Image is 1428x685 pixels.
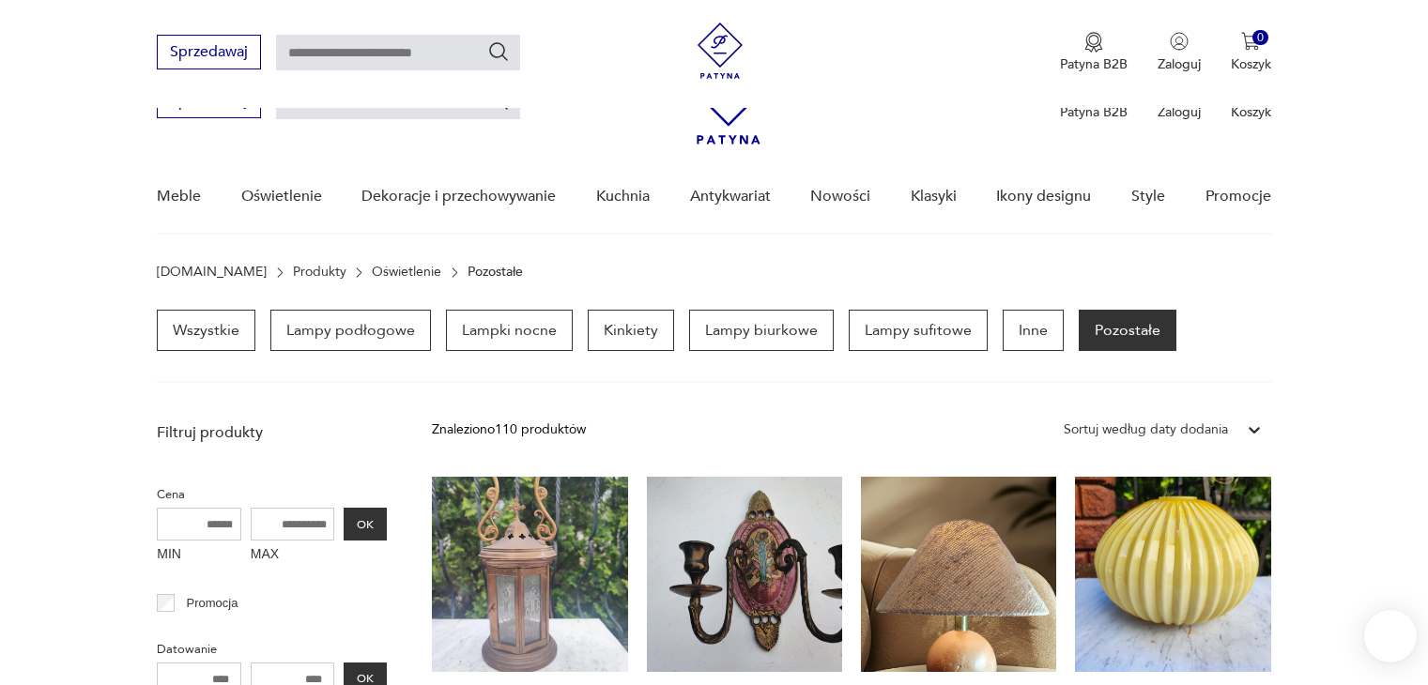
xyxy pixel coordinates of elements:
a: Meble [157,160,201,233]
a: Kinkiety [588,310,674,351]
div: 0 [1252,30,1268,46]
p: Patyna B2B [1060,103,1128,121]
a: Produkty [293,265,346,280]
button: Szukaj [487,40,510,63]
div: Znaleziono 110 produktów [432,419,586,440]
p: Patyna B2B [1060,55,1128,73]
button: Patyna B2B [1060,32,1128,73]
iframe: Smartsupp widget button [1364,610,1417,662]
button: Sprzedawaj [157,35,261,69]
a: Promocje [1205,160,1271,233]
a: Pozostałe [1079,310,1176,351]
a: Sprzedawaj [157,96,261,109]
p: Cena [157,484,387,505]
a: [DOMAIN_NAME] [157,265,267,280]
button: Zaloguj [1158,32,1201,73]
p: Pozostałe [468,265,523,280]
a: Dekoracje i przechowywanie [361,160,556,233]
p: Promocja [187,593,238,614]
a: Ikony designu [996,160,1091,233]
a: Antykwariat [690,160,771,233]
a: Klasyki [911,160,957,233]
a: Inne [1003,310,1064,351]
img: Patyna - sklep z meblami i dekoracjami vintage [692,23,748,79]
div: Sortuj według daty dodania [1064,419,1228,440]
a: Lampy sufitowe [849,310,988,351]
p: Koszyk [1231,55,1271,73]
label: MAX [251,540,335,571]
button: 0Koszyk [1231,32,1271,73]
p: Zaloguj [1158,55,1201,73]
a: Lampy biurkowe [689,310,834,351]
a: Ikona medaluPatyna B2B [1060,32,1128,73]
img: Ikonka użytkownika [1170,32,1189,51]
p: Filtruj produkty [157,422,387,443]
a: Lampki nocne [446,310,573,351]
p: Koszyk [1231,103,1271,121]
a: Wszystkie [157,310,255,351]
a: Style [1131,160,1165,233]
p: Zaloguj [1158,103,1201,121]
img: Ikona medalu [1084,32,1103,53]
img: Ikona koszyka [1241,32,1260,51]
a: Kuchnia [596,160,650,233]
p: Datowanie [157,639,387,660]
a: Sprzedawaj [157,47,261,60]
label: MIN [157,540,241,571]
a: Oświetlenie [372,265,441,280]
a: Lampy podłogowe [270,310,431,351]
a: Nowości [810,160,870,233]
button: OK [344,508,387,540]
a: Oświetlenie [241,160,322,233]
